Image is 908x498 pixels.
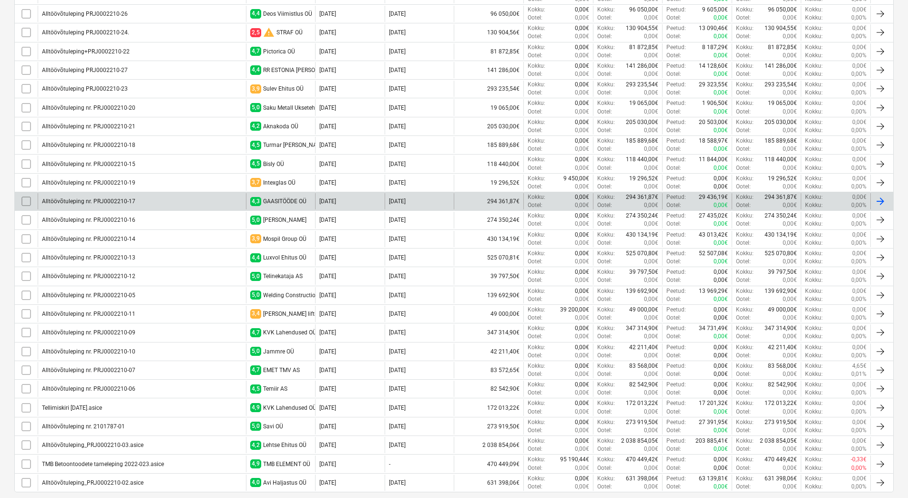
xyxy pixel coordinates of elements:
p: Kokku : [805,14,823,22]
span: 4,4 [250,65,261,74]
p: 0,00€ [644,164,658,172]
p: Ootel : [736,201,751,209]
div: 96 050,00€ [454,6,523,22]
div: 293 235,54€ [454,81,523,97]
p: 0,00€ [575,126,589,135]
div: 49 000,00€ [454,306,523,322]
span: 3,9 [250,84,261,93]
p: Ootel : [666,89,681,97]
p: Kokku : [597,43,615,52]
p: Kokku : [736,6,754,14]
div: Sulev Ehitus OÜ [263,85,304,92]
p: Kokku : [805,175,823,183]
div: 273 919,50€ [454,418,523,435]
p: Kokku : [597,6,615,14]
p: Ootel : [666,70,681,78]
p: 9 605,00€ [702,6,728,14]
p: Ootel : [666,183,681,191]
p: Ootel : [528,70,542,78]
p: Peetud : [666,62,686,70]
p: Ootel : [597,126,612,135]
p: 8 187,29€ [702,43,728,52]
p: Kokku : [736,175,754,183]
div: Aknakoda OÜ [263,123,298,130]
p: 1 906,50€ [702,99,728,107]
p: 0,00€ [644,52,658,60]
p: 0,00% [851,89,867,97]
div: [DATE] [319,179,336,186]
p: Ootel : [736,145,751,153]
p: 0,00€ [714,89,728,97]
p: Ootel : [528,164,542,172]
p: 0,00€ [644,201,658,209]
p: 0,00€ [714,70,728,78]
p: 0,00€ [783,70,797,78]
p: 0,00€ [575,70,589,78]
div: Deos Viimistlus OÜ [263,10,312,17]
p: Ootel : [597,14,612,22]
div: [DATE] [319,48,336,55]
p: Ootel : [736,126,751,135]
p: 0,00€ [575,81,589,89]
div: [DATE] [319,85,336,92]
p: Ootel : [528,201,542,209]
p: Kokku : [528,81,545,89]
p: Kokku : [805,52,823,60]
p: 0,00€ [714,175,728,183]
p: Kokku : [597,175,615,183]
p: Ootel : [736,108,751,116]
p: 0,00€ [714,52,728,60]
p: 0,00€ [575,14,589,22]
div: [DATE] [389,104,406,111]
p: 0,00€ [575,99,589,107]
p: Kokku : [805,32,823,41]
p: Peetud : [666,193,686,201]
p: 0,00€ [852,137,867,145]
p: Ootel : [597,201,612,209]
p: Ootel : [666,164,681,172]
div: [DATE] [389,10,406,17]
div: [DATE] [389,123,406,130]
p: Kokku : [805,156,823,164]
div: 172 013,22€ [454,399,523,415]
span: 4,3 [250,197,261,206]
span: 4,2 [250,122,261,131]
p: Kokku : [805,164,823,172]
p: 0,00€ [783,145,797,153]
p: 0,00% [851,14,867,22]
p: 0,00€ [575,108,589,116]
div: [DATE] [389,142,406,148]
div: Alltöövõtuleping PRJ0002210-26 [42,10,128,17]
p: 141 286,00€ [626,62,658,70]
p: Kokku : [597,193,615,201]
p: Ootel : [666,52,681,60]
p: 0,00€ [714,145,728,153]
p: 0,00€ [783,89,797,97]
p: 0,00% [851,164,867,172]
p: Kokku : [528,43,545,52]
p: 0,00€ [644,108,658,116]
div: Alltöövõtuleping nr. PRJ0002210-19 [42,179,135,186]
p: 185 889,68€ [626,137,658,145]
p: Kokku : [805,81,823,89]
span: 3,7 [250,178,261,187]
p: Peetud : [666,43,686,52]
p: Kokku : [597,24,615,32]
p: Kokku : [528,193,545,201]
p: 19 065,00€ [768,99,797,107]
p: 11 844,00€ [699,156,728,164]
p: Kokku : [736,193,754,201]
div: 81 872,85€ [454,43,523,60]
p: Kokku : [528,118,545,126]
span: 4,4 [250,9,261,18]
p: 19 296,52€ [629,175,658,183]
div: [DATE] [389,161,406,167]
div: Alltöövõtuleping PRJ0002210-24. [42,29,129,36]
p: Kokku : [736,99,754,107]
p: 0,00% [851,145,867,153]
p: Ootel : [666,201,681,209]
p: Peetud : [666,175,686,183]
div: 2 038 854,06€ [454,437,523,453]
p: 29 323,55€ [699,81,728,89]
p: Peetud : [666,24,686,32]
